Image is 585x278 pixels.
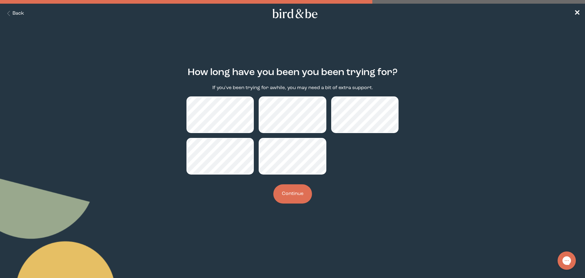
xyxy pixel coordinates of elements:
[555,249,579,272] iframe: Gorgias live chat messenger
[5,10,24,17] button: Back Button
[273,184,312,204] button: Continue
[212,85,373,92] p: If you've been trying for awhile, you may need a bit of extra support.
[574,8,580,19] a: ✕
[574,10,580,17] span: ✕
[188,66,398,80] h2: How long have you been you been trying for?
